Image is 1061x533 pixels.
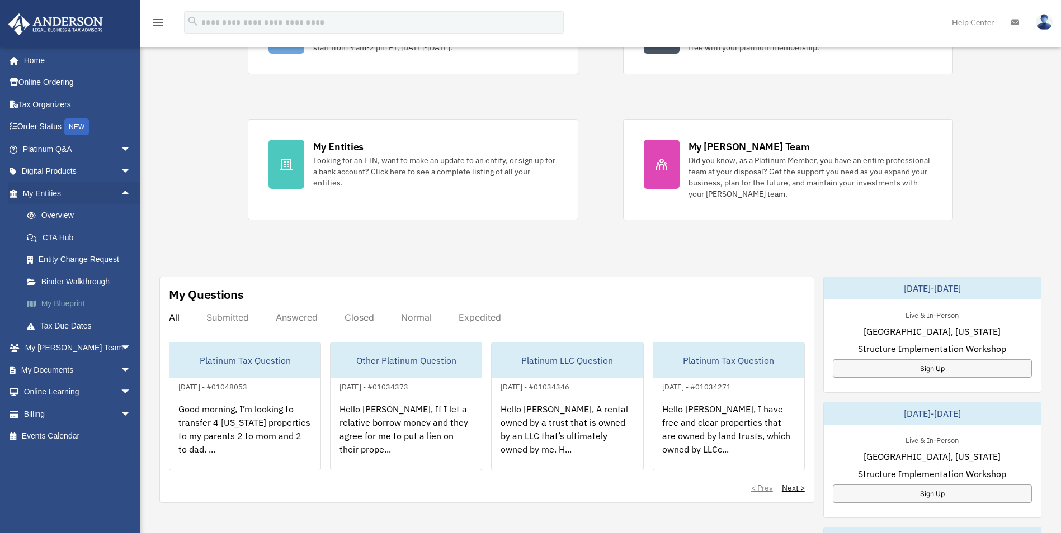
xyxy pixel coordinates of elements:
[653,342,805,470] a: Platinum Tax Question[DATE] - #01034271Hello [PERSON_NAME], I have free and clear properties that...
[313,155,558,188] div: Looking for an EIN, want to make an update to an entity, or sign up for a bank account? Click her...
[653,342,804,378] div: Platinum Tax Question
[824,402,1041,425] div: [DATE]-[DATE]
[16,226,148,249] a: CTA Hub
[782,482,805,493] a: Next >
[653,380,740,392] div: [DATE] - #01034271
[120,359,143,382] span: arrow_drop_down
[8,381,148,403] a: Online Learningarrow_drop_down
[689,140,810,154] div: My [PERSON_NAME] Team
[169,286,244,303] div: My Questions
[330,342,482,470] a: Other Platinum Question[DATE] - #01034373Hello [PERSON_NAME], If I let a relative borrow money an...
[169,342,321,470] a: Platinum Tax Question[DATE] - #01048053Good morning, I’m looking to transfer 4 [US_STATE] propert...
[824,277,1041,299] div: [DATE]-[DATE]
[8,116,148,139] a: Order StatusNEW
[8,160,148,183] a: Digital Productsarrow_drop_down
[151,16,164,29] i: menu
[833,359,1032,378] a: Sign Up
[120,403,143,426] span: arrow_drop_down
[248,119,578,220] a: My Entities Looking for an EIN, want to make an update to an entity, or sign up for a bank accoun...
[8,182,148,204] a: My Entitiesarrow_drop_up
[313,140,364,154] div: My Entities
[833,484,1032,503] a: Sign Up
[8,49,143,72] a: Home
[169,312,180,323] div: All
[8,337,148,359] a: My [PERSON_NAME] Teamarrow_drop_down
[1036,14,1053,30] img: User Pic
[864,325,1001,338] span: [GEOGRAPHIC_DATA], [US_STATE]
[16,204,148,227] a: Overview
[8,138,148,160] a: Platinum Q&Aarrow_drop_down
[5,13,106,35] img: Anderson Advisors Platinum Portal
[331,380,417,392] div: [DATE] - #01034373
[187,15,199,27] i: search
[120,381,143,404] span: arrow_drop_down
[897,434,968,445] div: Live & In-Person
[8,72,148,94] a: Online Ordering
[653,393,804,480] div: Hello [PERSON_NAME], I have free and clear properties that are owned by land trusts, which owned ...
[120,182,143,205] span: arrow_drop_up
[331,393,482,480] div: Hello [PERSON_NAME], If I let a relative borrow money and they agree for me to put a lien on thei...
[16,249,148,271] a: Entity Change Request
[401,312,432,323] div: Normal
[169,342,320,378] div: Platinum Tax Question
[16,293,148,315] a: My Blueprint
[689,155,933,199] div: Did you know, as a Platinum Member, you have an entire professional team at your disposal? Get th...
[120,160,143,183] span: arrow_drop_down
[120,138,143,161] span: arrow_drop_down
[169,380,256,392] div: [DATE] - #01048053
[64,118,89,135] div: NEW
[169,393,320,480] div: Good morning, I’m looking to transfer 4 [US_STATE] properties to my parents 2 to mom and 2 to dad...
[858,467,1006,480] span: Structure Implementation Workshop
[8,425,148,448] a: Events Calendar
[16,270,148,293] a: Binder Walkthrough
[897,308,968,320] div: Live & In-Person
[206,312,249,323] div: Submitted
[345,312,374,323] div: Closed
[459,312,501,323] div: Expedited
[491,342,643,470] a: Platinum LLC Question[DATE] - #01034346Hello [PERSON_NAME], A rental owned by a trust that is own...
[120,337,143,360] span: arrow_drop_down
[864,450,1001,463] span: [GEOGRAPHIC_DATA], [US_STATE]
[623,119,954,220] a: My [PERSON_NAME] Team Did you know, as a Platinum Member, you have an entire professional team at...
[8,93,148,116] a: Tax Organizers
[492,342,643,378] div: Platinum LLC Question
[276,312,318,323] div: Answered
[331,342,482,378] div: Other Platinum Question
[492,393,643,480] div: Hello [PERSON_NAME], A rental owned by a trust that is owned by an LLC that’s ultimately owned by...
[492,380,578,392] div: [DATE] - #01034346
[151,20,164,29] a: menu
[8,359,148,381] a: My Documentsarrow_drop_down
[8,403,148,425] a: Billingarrow_drop_down
[16,315,148,337] a: Tax Due Dates
[858,342,1006,355] span: Structure Implementation Workshop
